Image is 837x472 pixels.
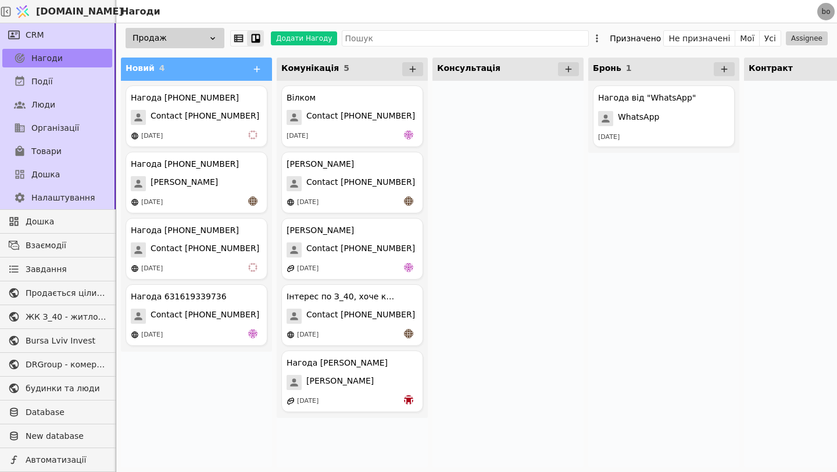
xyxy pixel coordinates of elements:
[151,242,259,258] span: Contact [PHONE_NUMBER]
[131,264,139,273] img: online-store.svg
[735,30,760,47] button: Мої
[26,406,106,419] span: Database
[2,379,112,398] a: будинки та люди
[31,192,95,204] span: Налаштування
[248,196,257,206] img: an
[287,357,388,369] div: Нагода [PERSON_NAME]
[26,382,106,395] span: будинки та люди
[287,291,397,303] div: Інтерес по З_40, хоче квартиру
[126,28,224,48] div: Продаж
[141,131,163,141] div: [DATE]
[248,329,257,338] img: de
[281,218,423,280] div: [PERSON_NAME]Contact [PHONE_NUMBER][DATE]de
[306,242,415,258] span: Contact [PHONE_NUMBER]
[306,375,374,390] span: [PERSON_NAME]
[12,1,116,23] a: [DOMAIN_NAME]
[36,5,123,19] span: [DOMAIN_NAME]
[2,119,112,137] a: Організації
[14,1,31,23] img: Logo
[126,218,267,280] div: Нагода [PHONE_NUMBER]Contact [PHONE_NUMBER][DATE]vi
[306,110,415,125] span: Contact [PHONE_NUMBER]
[297,264,319,274] div: [DATE]
[26,263,67,276] span: Завдання
[2,212,112,231] a: Дошка
[26,359,106,371] span: DRGroup - комерційна нерухоомість
[281,284,423,346] div: Інтерес по З_40, хоче квартируContact [PHONE_NUMBER][DATE]an
[2,142,112,160] a: Товари
[26,216,106,228] span: Дошка
[281,351,423,412] div: Нагода [PERSON_NAME][PERSON_NAME][DATE]bo
[287,264,295,273] img: affiliate-program.svg
[159,63,165,73] span: 4
[141,330,163,340] div: [DATE]
[131,132,139,140] img: online-store.svg
[131,198,139,206] img: online-store.svg
[281,152,423,213] div: [PERSON_NAME]Contact [PHONE_NUMBER][DATE]an
[287,92,316,104] div: Вілком
[248,263,257,272] img: vi
[593,63,621,73] span: Бронь
[2,307,112,326] a: ЖК З_40 - житлова та комерційна нерухомість класу Преміум
[151,176,218,191] span: [PERSON_NAME]
[287,131,308,141] div: [DATE]
[287,397,295,405] img: affiliate-program.svg
[116,5,160,19] h2: Нагоди
[31,76,53,88] span: Події
[281,63,339,73] span: Комунікація
[287,198,295,206] img: online-store.svg
[141,264,163,274] div: [DATE]
[2,331,112,350] a: Bursa Lviv Invest
[610,30,661,47] div: Призначено
[26,239,106,252] span: Взаємодії
[281,85,423,147] div: ВілкомContact [PHONE_NUMBER][DATE]de
[404,329,413,338] img: an
[626,63,632,73] span: 1
[404,395,413,405] img: bo
[287,224,354,237] div: [PERSON_NAME]
[26,287,106,299] span: Продається цілий будинок [PERSON_NAME] нерухомість
[26,430,106,442] span: New database
[2,284,112,302] a: Продається цілий будинок [PERSON_NAME] нерухомість
[598,92,696,104] div: Нагода від "WhatsApp"
[126,152,267,213] div: Нагода [PHONE_NUMBER][PERSON_NAME][DATE]an
[31,99,55,111] span: Люди
[131,92,239,104] div: Нагода [PHONE_NUMBER]
[2,427,112,445] a: New database
[26,454,106,466] span: Автоматизації
[31,52,63,65] span: Нагоди
[271,31,337,45] button: Додати Нагоду
[131,291,227,303] div: Нагода 631619339736
[2,355,112,374] a: DRGroup - комерційна нерухоомість
[437,63,500,73] span: Консультація
[306,309,415,324] span: Contact [PHONE_NUMBER]
[297,396,319,406] div: [DATE]
[2,165,112,184] a: Дошка
[593,85,735,147] div: Нагода від "WhatsApp"WhatsApp[DATE]
[26,311,106,323] span: ЖК З_40 - житлова та комерційна нерухомість класу Преміум
[817,3,835,20] a: bo
[2,260,112,278] a: Завдання
[404,196,413,206] img: an
[297,198,319,208] div: [DATE]
[306,176,415,191] span: Contact [PHONE_NUMBER]
[760,30,781,47] button: Усі
[618,111,659,126] span: WhatsApp
[126,85,267,147] div: Нагода [PHONE_NUMBER]Contact [PHONE_NUMBER][DATE]vi
[2,450,112,469] a: Автоматизації
[31,169,60,181] span: Дошка
[151,309,259,324] span: Contact [PHONE_NUMBER]
[664,30,735,47] button: Не призначені
[786,31,828,45] button: Assignee
[287,331,295,339] img: online-store.svg
[598,133,620,142] div: [DATE]
[2,188,112,207] a: Налаштування
[2,72,112,91] a: Події
[248,130,257,140] img: vi
[297,330,319,340] div: [DATE]
[287,158,354,170] div: [PERSON_NAME]
[26,335,106,347] span: Bursa Lviv Invest
[404,263,413,272] img: de
[131,331,139,339] img: online-store.svg
[126,284,267,346] div: Нагода 631619339736Contact [PHONE_NUMBER][DATE]de
[126,63,155,73] span: Новий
